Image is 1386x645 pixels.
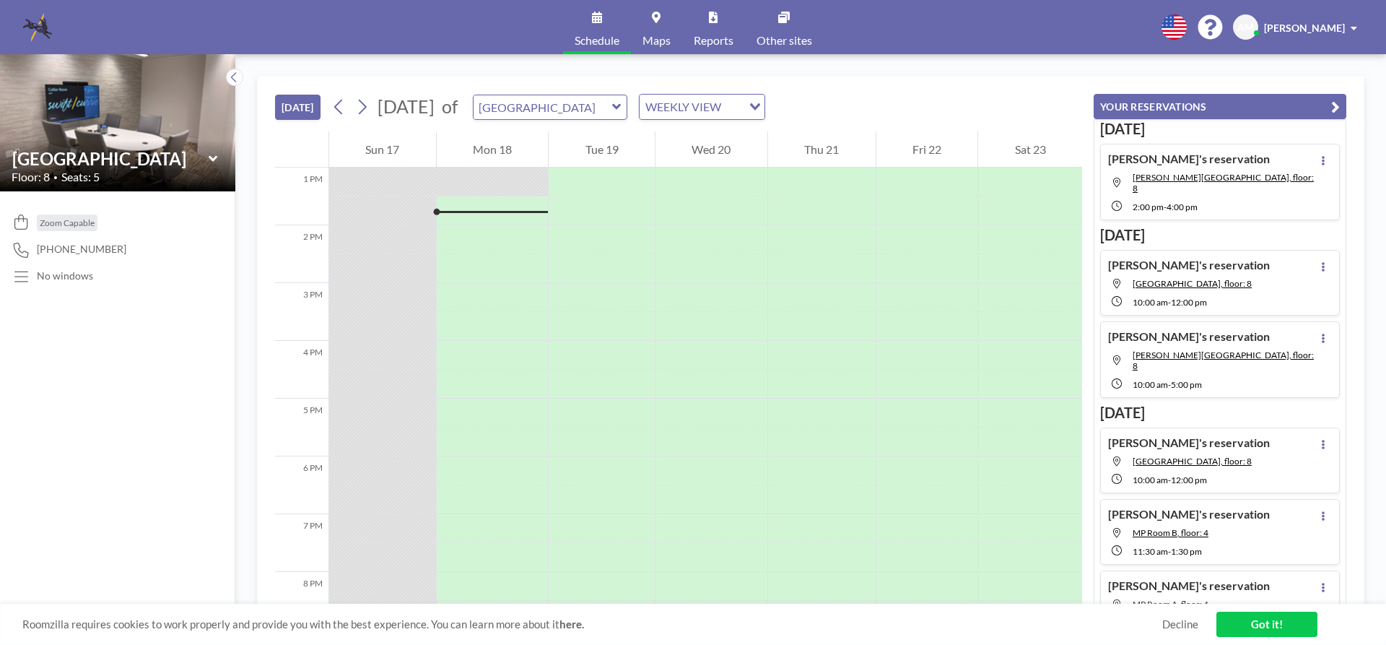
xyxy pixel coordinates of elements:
[1133,202,1164,212] span: 2:00 PM
[12,170,50,184] span: Floor: 8
[23,13,52,42] img: organization-logo
[275,456,328,514] div: 6 PM
[275,225,328,283] div: 2 PM
[1167,202,1198,212] span: 4:00 PM
[12,148,209,169] input: Brookwood Room
[1216,612,1317,637] a: Got it!
[61,170,100,184] span: Seats: 5
[1171,379,1202,390] span: 5:00 PM
[1133,599,1208,610] span: MP Room A, floor: 4
[1108,579,1270,593] h4: [PERSON_NAME]'s reservation
[768,131,876,168] div: Thu 21
[1100,226,1340,244] h3: [DATE]
[1133,297,1168,308] span: 10:00 AM
[1237,21,1254,34] span: AM
[1171,297,1207,308] span: 12:00 PM
[1164,202,1167,212] span: -
[378,95,435,117] span: [DATE]
[1100,404,1340,422] h3: [DATE]
[694,35,733,46] span: Reports
[1133,456,1252,467] span: Sweet Auburn Room, floor: 8
[275,399,328,456] div: 5 PM
[40,217,95,228] span: Zoom Capable
[1133,527,1208,538] span: MP Room B, floor: 4
[442,95,458,118] span: of
[978,131,1082,168] div: Sat 23
[1162,618,1198,631] a: Decline
[275,341,328,399] div: 4 PM
[1100,120,1340,138] h3: [DATE]
[1168,379,1171,390] span: -
[757,35,812,46] span: Other sites
[640,95,764,119] div: Search for option
[1264,22,1345,34] span: [PERSON_NAME]
[549,131,655,168] div: Tue 19
[437,131,549,168] div: Mon 18
[37,269,93,282] p: No windows
[1133,350,1314,371] span: Ansley Room, floor: 8
[655,131,767,168] div: Wed 20
[1133,546,1168,557] span: 11:30 AM
[37,243,126,256] span: [PHONE_NUMBER]
[1133,475,1168,485] span: 10:00 AM
[1108,329,1270,344] h4: [PERSON_NAME]'s reservation
[1168,297,1171,308] span: -
[642,98,724,116] span: WEEKLY VIEW
[275,572,328,630] div: 8 PM
[1133,278,1252,289] span: Sweet Auburn Room, floor: 8
[1108,436,1270,450] h4: [PERSON_NAME]'s reservation
[1168,546,1171,557] span: -
[53,173,58,182] span: •
[1108,507,1270,521] h4: [PERSON_NAME]'s reservation
[329,131,436,168] div: Sun 17
[642,35,671,46] span: Maps
[1108,152,1270,166] h4: [PERSON_NAME]'s reservation
[474,95,612,119] input: Brookwood Room
[1168,475,1171,485] span: -
[1094,94,1346,119] button: YOUR RESERVATIONS
[1171,546,1202,557] span: 1:30 PM
[275,514,328,572] div: 7 PM
[575,35,619,46] span: Schedule
[1133,379,1168,390] span: 10:00 AM
[275,168,328,225] div: 1 PM
[275,283,328,341] div: 3 PM
[275,95,321,120] button: [DATE]
[22,618,1162,631] span: Roomzilla requires cookies to work properly and provide you with the best experience. You can lea...
[1133,172,1314,194] span: Ansley Room, floor: 8
[559,618,584,631] a: here.
[1171,475,1207,485] span: 12:00 PM
[725,98,741,116] input: Search for option
[876,131,978,168] div: Fri 22
[1108,258,1270,272] h4: [PERSON_NAME]'s reservation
